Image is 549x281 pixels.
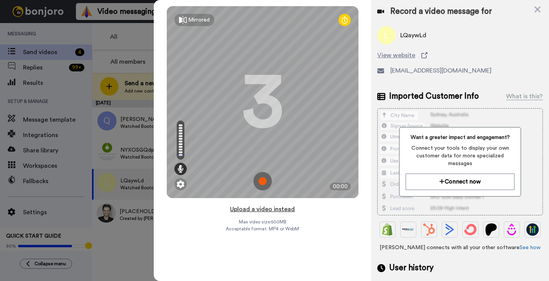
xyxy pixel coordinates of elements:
[381,223,394,236] img: Shopify
[239,219,286,225] span: Max video size: 500 MB
[177,180,184,188] img: ic_gear.svg
[406,134,514,141] span: Want a greater impact and engagement?
[406,144,514,167] span: Connect your tools to display your own customer data for more specialized messages
[389,262,434,274] span: User history
[330,183,351,190] div: 00:00
[406,174,514,190] button: Connect now
[242,73,284,131] div: 3
[485,223,497,236] img: Patreon
[444,223,456,236] img: ActiveCampaign
[402,223,414,236] img: Ontraport
[253,172,272,190] img: ic_record_start.svg
[464,223,477,236] img: ConvertKit
[506,223,518,236] img: Drip
[389,91,479,102] span: Imported Customer Info
[526,223,539,236] img: GoHighLevel
[377,51,543,60] a: View website
[390,66,491,75] span: [EMAIL_ADDRESS][DOMAIN_NAME]
[226,226,299,232] span: Acceptable format: MP4 or WebM
[377,51,415,60] span: View website
[228,204,297,214] button: Upload a video instead
[506,92,543,101] div: What is this?
[519,245,541,250] a: See how
[377,244,543,251] span: [PERSON_NAME] connects with all your other software
[423,223,435,236] img: Hubspot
